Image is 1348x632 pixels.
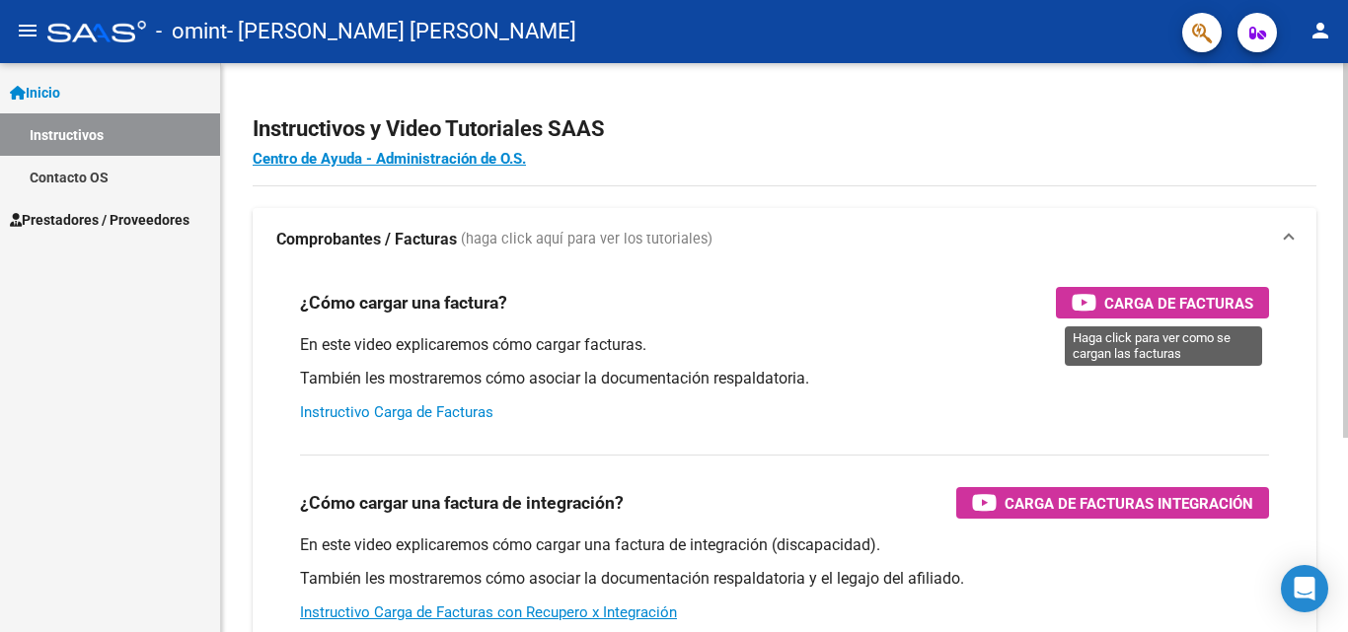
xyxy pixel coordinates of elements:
[10,82,60,104] span: Inicio
[253,150,526,168] a: Centro de Ayuda - Administración de O.S.
[300,289,507,316] h3: ¿Cómo cargar una factura?
[253,208,1316,271] mat-expansion-panel-header: Comprobantes / Facturas (haga click aquí para ver los tutoriales)
[300,368,1269,389] p: También les mostraremos cómo asociar la documentación respaldatoria.
[1309,19,1332,42] mat-icon: person
[300,568,1269,590] p: También les mostraremos cómo asociar la documentación respaldatoria y el legajo del afiliado.
[276,229,457,250] strong: Comprobantes / Facturas
[16,19,39,42] mat-icon: menu
[1281,565,1328,612] div: Open Intercom Messenger
[1005,491,1253,516] span: Carga de Facturas Integración
[461,229,712,250] span: (haga click aquí para ver los tutoriales)
[956,487,1269,519] button: Carga de Facturas Integración
[1104,291,1253,316] span: Carga de Facturas
[300,334,1269,356] p: En este video explicaremos cómo cargar facturas.
[300,603,677,621] a: Instructivo Carga de Facturas con Recupero x Integración
[156,10,227,53] span: - omint
[300,403,493,421] a: Instructivo Carga de Facturas
[300,534,1269,556] p: En este video explicaremos cómo cargar una factura de integración (discapacidad).
[10,209,189,231] span: Prestadores / Proveedores
[1056,287,1269,318] button: Carga de Facturas
[300,489,624,517] h3: ¿Cómo cargar una factura de integración?
[253,110,1316,148] h2: Instructivos y Video Tutoriales SAAS
[227,10,576,53] span: - [PERSON_NAME] [PERSON_NAME]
